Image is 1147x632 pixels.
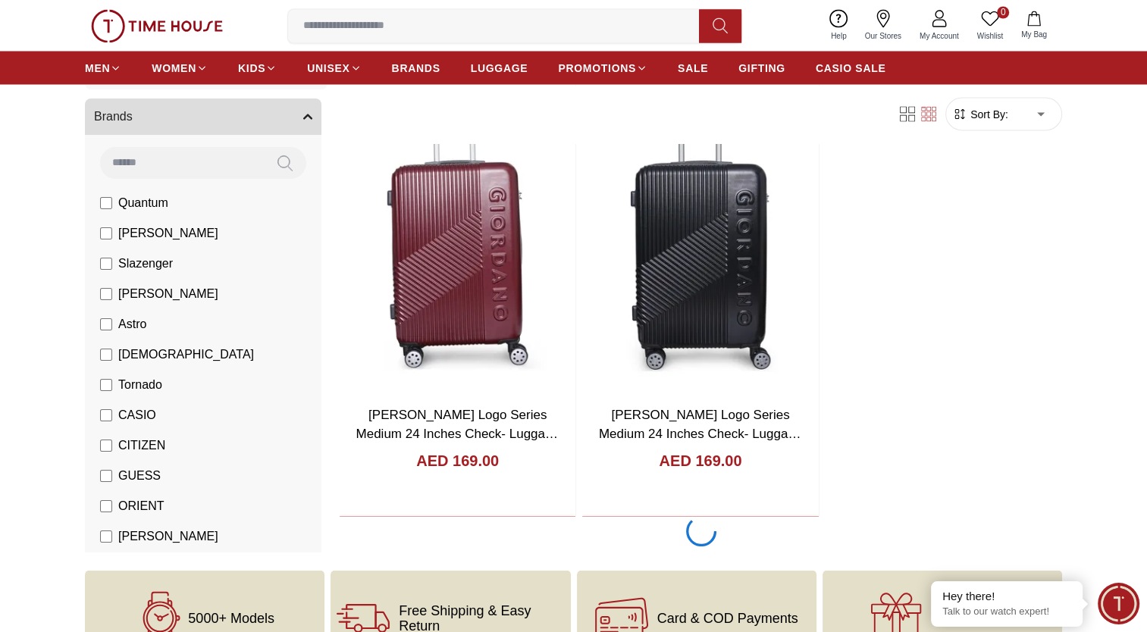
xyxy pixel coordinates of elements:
[816,60,886,75] span: CASIO SALE
[859,30,907,42] span: Our Stores
[91,9,223,42] img: ...
[85,99,321,135] button: Brands
[118,436,165,455] span: CITIZEN
[100,379,112,391] input: Tornado
[118,346,254,364] span: [DEMOGRAPHIC_DATA]
[100,409,112,421] input: CASIO
[558,60,636,75] span: PROMOTIONS
[914,30,965,42] span: My Account
[100,349,112,361] input: [DEMOGRAPHIC_DATA]
[967,106,1008,121] span: Sort By:
[118,467,161,485] span: GUESS
[971,30,1009,42] span: Wishlist
[678,54,708,81] a: SALE
[118,315,146,333] span: Astro
[738,60,785,75] span: GIFTING
[738,54,785,81] a: GIFTING
[355,407,596,480] a: [PERSON_NAME] Logo Series Medium 24 Inches Check- Luggage Maroon [MEDICAL_RECORD_NUMBER].24.MRN
[238,54,277,81] a: KIDS
[416,449,499,471] h4: AED 169.00
[340,82,575,393] img: Giordano Logo Series Medium 24 Inches Check- Luggage Maroon GR020.24.MRN
[471,60,528,75] span: LUGGAGE
[94,108,133,126] span: Brands
[660,449,742,471] h4: AED 169.00
[100,227,112,239] input: [PERSON_NAME]
[392,60,440,75] span: BRANDS
[118,255,173,273] span: Slazenger
[822,6,856,45] a: Help
[307,60,349,75] span: UNISEX
[1098,583,1139,624] div: Chat Widget
[657,610,798,625] span: Card & COD Payments
[558,54,647,81] a: PROMOTIONS
[118,497,164,515] span: ORIENT
[100,500,112,512] input: ORIENT
[118,224,218,242] span: [PERSON_NAME]
[100,318,112,330] input: Astro
[85,60,110,75] span: MEN
[152,60,196,75] span: WOMEN
[856,6,910,45] a: Our Stores
[100,470,112,482] input: GUESS
[152,54,208,81] a: WOMEN
[968,6,1012,45] a: 0Wishlist
[582,82,818,393] img: Giordano Logo Series Medium 24 Inches Check- Luggage Black GR020.24.BLK
[238,60,265,75] span: KIDS
[997,6,1009,18] span: 0
[188,610,274,625] span: 5000+ Models
[816,54,886,81] a: CASIO SALE
[825,30,853,42] span: Help
[100,440,112,452] input: CITIZEN
[599,407,802,460] a: [PERSON_NAME] Logo Series Medium 24 Inches Check- Luggage Black GR020.24.BLK
[392,54,440,81] a: BRANDS
[942,605,1071,618] p: Talk to our watch expert!
[100,258,112,270] input: Slazenger
[118,285,218,303] span: [PERSON_NAME]
[118,527,218,546] span: [PERSON_NAME]
[471,54,528,81] a: LUGGAGE
[118,376,162,394] span: Tornado
[952,106,1008,121] button: Sort By:
[1015,29,1053,40] span: My Bag
[678,60,708,75] span: SALE
[942,589,1071,604] div: Hey there!
[100,530,112,543] input: [PERSON_NAME]
[118,406,156,424] span: CASIO
[118,194,168,212] span: Quantum
[85,54,121,81] a: MEN
[1012,8,1056,43] button: My Bag
[307,54,361,81] a: UNISEX
[100,197,112,209] input: Quantum
[100,288,112,300] input: [PERSON_NAME]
